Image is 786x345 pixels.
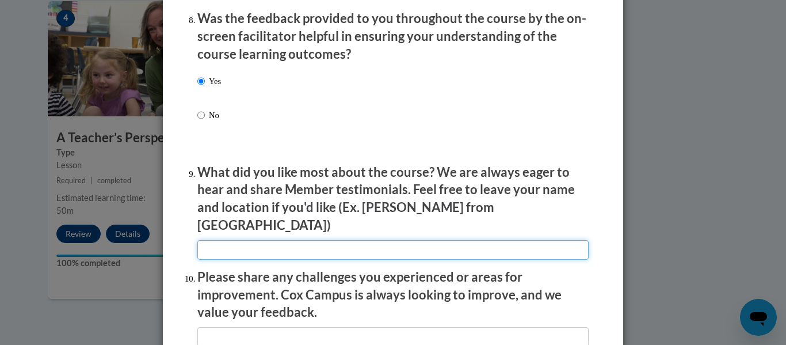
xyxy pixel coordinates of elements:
[197,75,205,88] input: Yes
[197,268,589,321] p: Please share any challenges you experienced or areas for improvement. Cox Campus is always lookin...
[209,75,221,88] p: Yes
[197,10,589,63] p: Was the feedback provided to you throughout the course by the on-screen facilitator helpful in en...
[197,109,205,122] input: No
[197,164,589,234] p: What did you like most about the course? We are always eager to hear and share Member testimonial...
[209,109,221,122] p: No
